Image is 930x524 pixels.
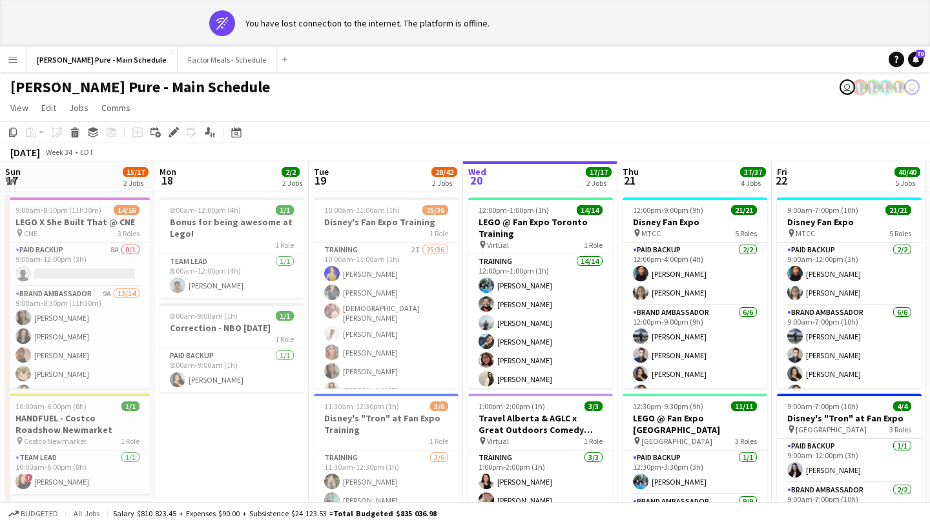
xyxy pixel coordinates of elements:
span: 2/2 [282,167,300,177]
span: Edit [41,102,56,114]
span: 1 Role [121,436,139,446]
span: 70 [916,50,925,58]
h3: Correction - NBO [DATE] [160,322,304,334]
span: 1 Role [275,240,294,250]
span: 37/37 [740,167,766,177]
app-job-card: 8:00am-9:00am (1h)1/1Correction - NBO [DATE]1 RolePaid Backup1/18:00am-9:00am (1h)[PERSON_NAME] [160,303,304,392]
div: 5 Jobs [895,178,920,188]
span: 3 Roles [118,228,139,238]
span: 1/1 [276,205,294,215]
span: 20 [466,173,486,188]
span: 8:00am-12:00pm (4h) [170,205,241,215]
span: Wed [468,166,486,177]
span: ! [25,474,33,481]
app-job-card: 12:00pm-9:00pm (9h)21/21Disney Fan Expo MTCC5 RolesPaid Backup2/212:00pm-4:00pm (4h)[PERSON_NAME]... [623,197,767,388]
app-card-role: Brand Ambassador6/612:00pm-9:00pm (9h)[PERSON_NAME][PERSON_NAME][PERSON_NAME][PERSON_NAME] [623,305,767,443]
span: 14/14 [577,205,603,215]
app-card-role: Team Lead1/110:00am-6:00pm (8h)![PERSON_NAME] [5,450,150,494]
span: Sun [5,166,21,177]
app-user-avatar: Ashleigh Rains [891,79,907,95]
span: [GEOGRAPHIC_DATA] [796,425,867,434]
span: 1 Role [429,436,448,446]
h1: [PERSON_NAME] Pure - Main Schedule [10,77,270,97]
span: 3 Roles [889,425,911,434]
app-job-card: 9:00am-8:30pm (11h30m)14/16LEGO X She Built That @ CNE CNE3 RolesPaid Backup8A0/19:00am-12:00pm (... [5,197,150,388]
div: 2 Jobs [123,178,148,188]
h3: Disney's Fan Expo Training [314,216,459,228]
span: 12:00pm-9:00pm (9h) [633,205,703,215]
div: 4 Jobs [741,178,765,188]
span: Jobs [69,102,88,114]
span: 19 [312,173,329,188]
a: Jobs [64,99,94,116]
span: 5 Roles [889,228,911,238]
span: 21/21 [731,205,757,215]
span: [GEOGRAPHIC_DATA] [641,436,712,446]
button: [PERSON_NAME] Pure - Main Schedule [26,47,178,72]
span: All jobs [71,509,102,518]
h3: Bonus for being awesome at Lego! [160,216,304,239]
app-job-card: 10:00am-6:00pm (8h)1/1HANDFUEL - Costco Roadshow Newmarket Costco Newmarket1 RoleTeam Lead1/110:0... [5,394,150,494]
span: 12:30pm-9:30pm (9h) [633,401,703,411]
div: 2 Jobs [282,178,302,188]
span: Thu [623,166,639,177]
div: 2 Jobs [432,178,457,188]
span: 28/42 [431,167,457,177]
h3: Disney's "Tron" at Fan Expo [777,412,922,424]
span: Total Budgeted $835 036.98 [333,509,437,518]
h3: LEGO @ Fan Expo Toronto Training [468,216,613,239]
span: 1 Role [584,240,603,250]
span: MTCC [641,228,661,238]
a: View [5,99,34,116]
app-user-avatar: Leticia Fayzano [840,79,855,95]
app-job-card: 10:00am-11:00am (1h)25/36Disney's Fan Expo Training1 RoleTraining2I25/3610:00am-11:00am (1h)[PERS... [314,197,459,388]
span: 1/1 [121,401,139,411]
a: Comms [96,99,136,116]
span: 9:00am-7:00pm (10h) [787,205,858,215]
span: 21/21 [885,205,911,215]
span: 3/3 [584,401,603,411]
div: You have lost connection to the internet. The platform is offline. [245,17,490,29]
span: 9:00am-7:00pm (10h) [787,401,858,411]
app-job-card: 12:00pm-1:00pm (1h)14/14LEGO @ Fan Expo Toronto Training Virtual1 RoleTraining14/1412:00pm-1:00pm... [468,197,613,388]
a: 70 [908,52,924,67]
span: CNE [24,228,37,238]
span: 9:00am-8:30pm (11h30m) [15,205,101,215]
h3: Disney Fan Expo [623,216,767,228]
span: 1:00pm-2:00pm (1h) [479,401,545,411]
span: Mon [160,166,176,177]
app-card-role: Team Lead1/18:00am-12:00pm (4h)[PERSON_NAME] [160,254,304,298]
h3: HANDFUEL - Costco Roadshow Newmarket [5,412,150,436]
span: 10:00am-11:00am (1h) [324,205,400,215]
h3: Disney's "Tron" at Fan Expo Training [314,412,459,436]
span: Costco Newmarket [24,436,87,446]
span: 1 Role [429,228,448,238]
span: 14/16 [114,205,139,215]
div: EDT [80,147,94,157]
span: Week 34 [43,147,75,157]
span: 12:00pm-1:00pm (1h) [479,205,549,215]
span: 3 Roles [735,436,757,446]
app-card-role: Paid Backup1/18:00am-9:00am (1h)[PERSON_NAME] [160,348,304,392]
h3: LEGO X She Built That @ CNE [5,216,150,228]
span: 22 [775,173,787,188]
span: 10:00am-6:00pm (8h) [15,401,87,411]
span: Tue [314,166,329,177]
app-card-role: Brand Ambassador6/69:00am-7:00pm (10h)[PERSON_NAME][PERSON_NAME][PERSON_NAME][PERSON_NAME] [777,305,922,443]
app-user-avatar: Ashleigh Rains [878,79,894,95]
span: 11:30am-12:30pm (1h) [324,401,399,411]
div: 2 Jobs [586,178,611,188]
app-card-role: Paid Backup2/29:00am-12:00pm (3h)[PERSON_NAME][PERSON_NAME] [777,243,922,305]
span: 15/17 [123,167,149,177]
span: 40/40 [894,167,920,177]
div: Salary $810 823.45 + Expenses $90.00 + Subsistence $24 123.53 = [113,509,437,518]
div: 9:00am-7:00pm (10h)21/21Disney Fan Expo MTCC5 RolesPaid Backup2/29:00am-12:00pm (3h)[PERSON_NAME]... [777,197,922,388]
span: Virtual [487,436,509,446]
button: Budgeted [6,507,60,521]
h3: LEGO @ Fan Expo [GEOGRAPHIC_DATA] [623,412,767,436]
span: 1 Role [584,436,603,446]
